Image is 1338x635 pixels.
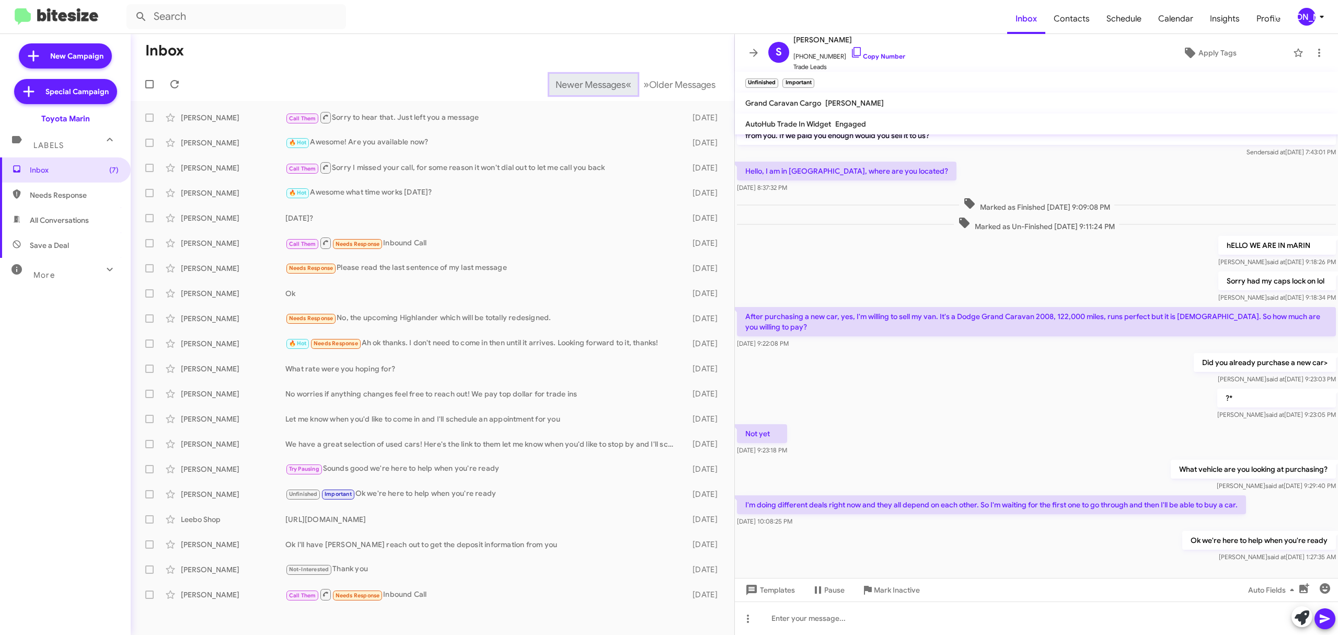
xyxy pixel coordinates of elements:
[1171,460,1336,479] p: What vehicle are you looking at purchasing?
[285,187,681,199] div: Awesome what time works [DATE]?
[33,270,55,280] span: More
[285,262,681,274] div: Please read the last sentence of my last message
[1218,258,1336,266] span: [PERSON_NAME] [DATE] 9:18:26 PM
[643,78,649,91] span: »
[181,589,285,600] div: [PERSON_NAME]
[1217,411,1336,418] span: [PERSON_NAME] [DATE] 9:23:05 PM
[45,86,109,97] span: Special Campaign
[1198,43,1237,62] span: Apply Tags
[954,217,1119,232] span: Marked as Un-Finished [DATE] 9:11:24 PM
[681,138,726,148] div: [DATE]
[850,52,905,60] a: Copy Number
[782,78,814,88] small: Important
[289,592,316,599] span: Call Them
[30,190,119,200] span: Needs Response
[1267,293,1285,301] span: said at
[1202,4,1248,34] span: Insights
[33,141,64,150] span: Labels
[681,238,726,248] div: [DATE]
[181,414,285,424] div: [PERSON_NAME]
[1218,375,1336,383] span: [PERSON_NAME] [DATE] 9:23:03 PM
[289,315,333,322] span: Needs Response
[285,288,681,299] div: Ok
[289,139,307,146] span: 🔥 Hot
[835,119,866,129] span: Engaged
[681,364,726,374] div: [DATE]
[289,265,333,271] span: Needs Response
[181,213,285,223] div: [PERSON_NAME]
[325,491,352,497] span: Important
[285,137,681,149] div: Awesome! Are you available now?
[285,111,681,124] div: Sorry to hear that. Just left you a message
[289,566,329,573] span: Not-Interested
[681,188,726,198] div: [DATE]
[1150,4,1202,34] span: Calendar
[681,213,726,223] div: [DATE]
[289,115,316,122] span: Call Them
[285,414,681,424] div: Let me know when you'd like to come in and I'll schedule an appointment for you
[285,463,681,475] div: Sounds good we're here to help when you're ready
[549,74,638,95] button: Previous
[637,74,722,95] button: Next
[681,288,726,299] div: [DATE]
[793,62,905,72] span: Trade Leads
[181,489,285,500] div: [PERSON_NAME]
[181,364,285,374] div: [PERSON_NAME]
[874,581,920,599] span: Mark Inactive
[1045,4,1098,34] a: Contacts
[285,236,681,250] div: Inbound Call
[1298,8,1316,26] div: [PERSON_NAME]
[181,263,285,274] div: [PERSON_NAME]
[1248,581,1298,599] span: Auto Fields
[30,240,69,251] span: Save a Deal
[681,589,726,600] div: [DATE]
[681,389,726,399] div: [DATE]
[550,74,722,95] nav: Page navigation example
[793,46,905,62] span: [PHONE_NUMBER]
[19,43,112,69] a: New Campaign
[1267,148,1285,156] span: said at
[289,241,316,247] span: Call Them
[681,112,726,123] div: [DATE]
[181,439,285,449] div: [PERSON_NAME]
[30,215,89,225] span: All Conversations
[959,197,1114,212] span: Marked as Finished [DATE] 9:09:08 PM
[824,581,845,599] span: Pause
[109,165,119,175] span: (7)
[745,119,831,129] span: AutoHub Trade In Widget
[285,539,681,550] div: Ok I'll have [PERSON_NAME] reach out to get the deposit information from you
[681,564,726,575] div: [DATE]
[737,339,789,347] span: [DATE] 9:22:08 PM
[1194,353,1336,372] p: Did you already purchase a new car>
[1131,43,1288,62] button: Apply Tags
[181,112,285,123] div: [PERSON_NAME]
[289,189,307,196] span: 🔥 Hot
[681,514,726,525] div: [DATE]
[793,33,905,46] span: [PERSON_NAME]
[285,588,681,601] div: Inbound Call
[1247,148,1336,156] span: Sender [DATE] 7:43:01 PM
[289,165,316,172] span: Call Them
[1218,236,1336,255] p: hELLO WE ARE IN mARIN
[681,163,726,173] div: [DATE]
[285,514,681,525] div: [URL][DOMAIN_NAME]
[681,414,726,424] div: [DATE]
[1266,375,1285,383] span: said at
[289,340,307,347] span: 🔥 Hot
[126,4,346,29] input: Search
[1267,258,1285,266] span: said at
[803,581,853,599] button: Pause
[745,98,821,108] span: Grand Caravan Cargo
[825,98,884,108] span: [PERSON_NAME]
[181,163,285,173] div: [PERSON_NAME]
[285,213,681,223] div: [DATE]?
[181,564,285,575] div: [PERSON_NAME]
[1289,8,1327,26] button: [PERSON_NAME]
[776,44,782,61] span: S
[285,439,681,449] div: We have a great selection of used cars! Here's the link to them let me know when you'd like to st...
[336,592,380,599] span: Needs Response
[681,439,726,449] div: [DATE]
[1217,482,1336,490] span: [PERSON_NAME] [DATE] 9:29:40 PM
[181,539,285,550] div: [PERSON_NAME]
